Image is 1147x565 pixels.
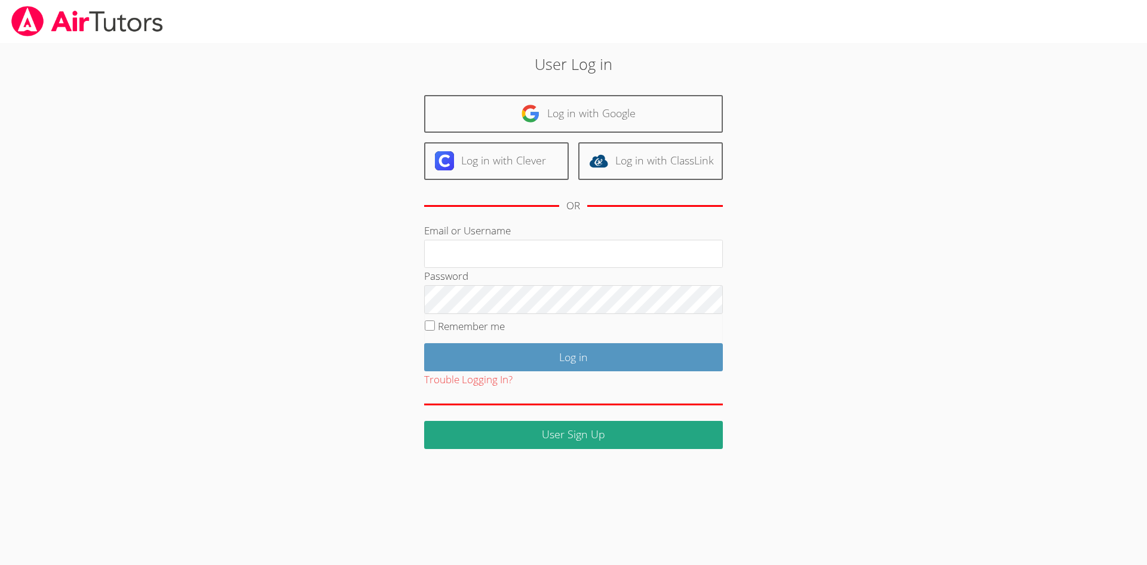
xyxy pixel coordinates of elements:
img: clever-logo-6eab21bc6e7a338710f1a6ff85c0baf02591cd810cc4098c63d3a4b26e2feb20.svg [435,151,454,170]
label: Email or Username [424,224,511,237]
a: User Sign Up [424,421,723,449]
label: Password [424,269,468,283]
a: Log in with ClassLink [578,142,723,180]
div: OR [566,197,580,215]
a: Log in with Clever [424,142,569,180]
img: google-logo-50288ca7cdecda66e5e0955fdab243c47b7ad437acaf1139b6f446037453330a.svg [521,104,540,123]
label: Remember me [438,319,505,333]
button: Trouble Logging In? [424,371,513,389]
h2: User Log in [264,53,884,75]
input: Log in [424,343,723,371]
img: airtutors_banner-c4298cdbf04f3fff15de1276eac7730deb9818008684d7c2e4769d2f7ddbe033.png [10,6,164,36]
img: classlink-logo-d6bb404cc1216ec64c9a2012d9dc4662098be43eaf13dc465df04b49fa7ab582.svg [589,151,608,170]
a: Log in with Google [424,95,723,133]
